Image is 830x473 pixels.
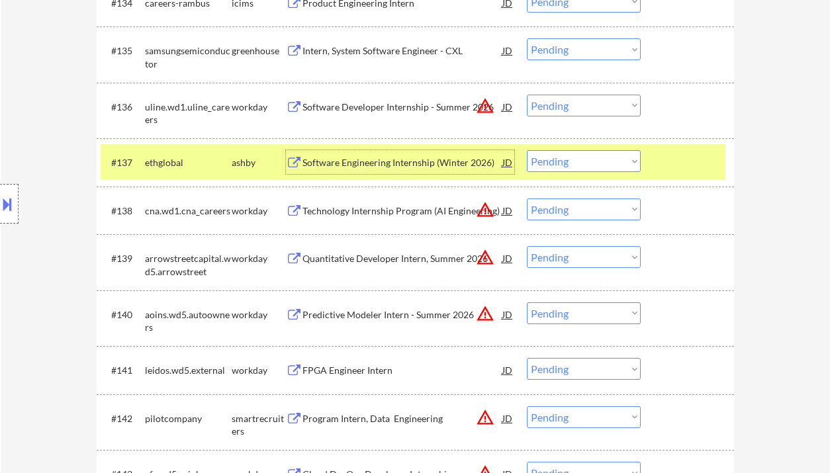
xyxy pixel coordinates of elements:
[302,204,502,218] div: Technology Internship Program (AI Engineering)
[501,198,514,222] div: JD
[232,101,286,114] div: workday
[476,200,494,219] button: warning_amber
[111,44,134,58] div: #135
[501,406,514,430] div: JD
[476,408,494,427] button: warning_amber
[145,364,232,377] div: leidos.wd5.external
[302,308,502,322] div: Predictive Modeler Intern - Summer 2026
[302,101,502,114] div: Software Developer Internship - Summer 2026
[476,97,494,115] button: warning_amber
[501,246,514,270] div: JD
[232,252,286,265] div: workday
[501,302,514,326] div: JD
[501,150,514,174] div: JD
[232,364,286,377] div: workday
[145,412,232,425] div: pilotcompany
[232,308,286,322] div: workday
[302,44,502,58] div: Intern, System Software Engineer - CXL
[302,364,502,377] div: FPGA Engineer Intern
[476,304,494,323] button: warning_amber
[111,412,134,425] div: #142
[501,358,514,382] div: JD
[232,412,286,438] div: smartrecruiters
[232,44,286,58] div: greenhouse
[501,38,514,62] div: JD
[232,204,286,218] div: workday
[302,412,502,425] div: Program Intern, Data Engineering
[501,95,514,118] div: JD
[232,156,286,169] div: ashby
[145,44,232,70] div: samsungsemiconductor
[302,252,502,265] div: Quantitative Developer Intern, Summer 2026
[302,156,502,169] div: Software Engineering Internship (Winter 2026)
[476,248,494,267] button: warning_amber
[111,364,134,377] div: #141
